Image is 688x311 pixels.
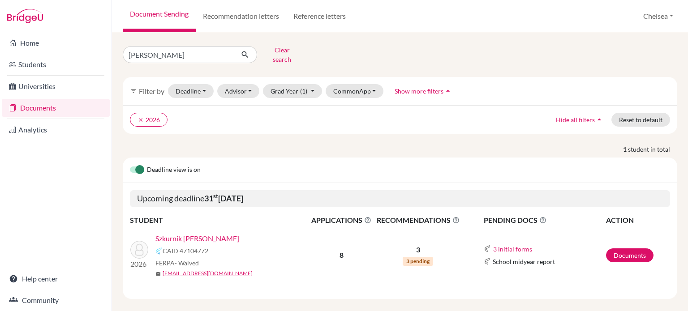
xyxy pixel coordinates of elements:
[130,214,309,226] th: STUDENT
[130,241,148,259] img: Szkurnik DoRio, Victor Alberto
[168,84,214,98] button: Deadline
[611,113,670,127] button: Reset to default
[310,215,373,226] span: APPLICATIONS
[484,215,605,226] span: PENDING DOCS
[395,87,443,95] span: Show more filters
[493,257,555,266] span: School midyear report
[484,258,491,265] img: Common App logo
[155,271,161,277] span: mail
[374,215,462,226] span: RECOMMENDATIONS
[2,99,110,117] a: Documents
[556,116,595,124] span: Hide all filters
[340,251,344,259] b: 8
[155,258,199,268] span: FERPA
[7,9,43,23] img: Bridge-U
[403,257,433,266] span: 3 pending
[155,247,163,255] img: Common App logo
[606,214,670,226] th: ACTION
[163,246,208,256] span: CAID 47104772
[138,117,144,123] i: clear
[123,46,234,63] input: Find student by name...
[548,113,611,127] button: Hide all filtersarrow_drop_up
[639,8,677,25] button: Chelsea
[204,193,243,203] b: 31 [DATE]
[130,87,137,94] i: filter_list
[628,145,677,154] span: student in total
[2,270,110,288] a: Help center
[623,145,628,154] strong: 1
[326,84,384,98] button: CommonApp
[387,84,460,98] button: Show more filtersarrow_drop_up
[606,248,654,262] a: Documents
[484,245,491,252] img: Common App logo
[130,113,168,127] button: clear2026
[217,84,260,98] button: Advisor
[257,43,307,66] button: Clear search
[163,269,253,277] a: [EMAIL_ADDRESS][DOMAIN_NAME]
[130,259,148,269] p: 2026
[2,77,110,95] a: Universities
[175,259,199,267] span: - Waived
[2,34,110,52] a: Home
[213,192,218,200] sup: st
[2,121,110,139] a: Analytics
[493,244,533,254] button: 3 initial forms
[374,244,462,255] p: 3
[2,55,110,73] a: Students
[2,291,110,309] a: Community
[130,190,670,207] h5: Upcoming deadline
[155,233,239,244] a: Szkurnik [PERSON_NAME]
[139,87,164,95] span: Filter by
[595,115,604,124] i: arrow_drop_up
[300,87,307,95] span: (1)
[443,86,452,95] i: arrow_drop_up
[147,165,201,175] span: Deadline view is on
[263,84,322,98] button: Grad Year(1)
